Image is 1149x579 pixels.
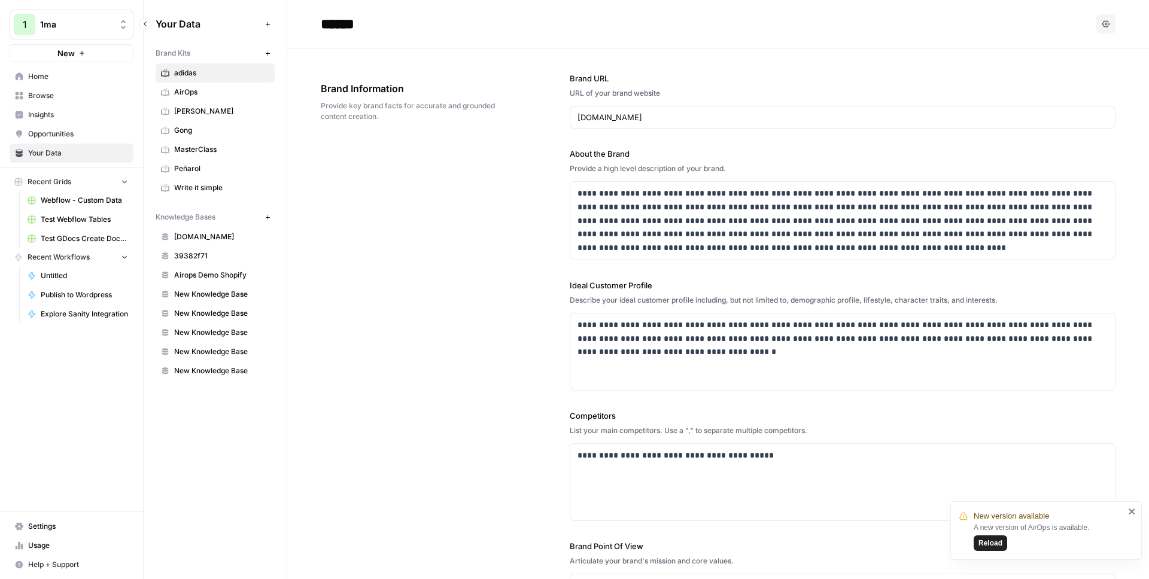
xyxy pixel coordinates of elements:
[28,129,128,139] span: Opportunities
[156,63,275,83] a: adidas
[156,178,275,197] a: Write it simple
[570,148,1115,160] label: About the Brand
[570,72,1115,84] label: Brand URL
[41,309,128,319] span: Explore Sanity Integration
[10,105,133,124] a: Insights
[41,270,128,281] span: Untitled
[570,295,1115,306] div: Describe your ideal customer profile including, but not limited to, demographic profile, lifestyl...
[41,233,128,244] span: Test GDocs Create Doc Grid
[156,285,275,304] a: New Knowledge Base
[28,148,128,159] span: Your Data
[570,410,1115,422] label: Competitors
[974,510,1049,522] span: New version available
[22,304,133,324] a: Explore Sanity Integration
[41,289,128,300] span: Publish to Wordpress
[22,229,133,248] a: Test GDocs Create Doc Grid
[10,10,133,39] button: Workspace: 1ma
[28,90,128,101] span: Browse
[156,102,275,121] a: [PERSON_NAME]
[570,556,1115,566] div: Articulate your brand's mission and core values.
[156,266,275,285] a: Airops Demo Shopify
[10,555,133,574] button: Help + Support
[174,289,269,300] span: New Knowledge Base
[570,425,1115,436] div: List your main competitors. Use a "," to separate multiple competitors.
[10,44,133,62] button: New
[321,81,503,96] span: Brand Information
[156,17,260,31] span: Your Data
[10,173,133,191] button: Recent Grids
[156,361,275,380] a: New Knowledge Base
[570,540,1115,552] label: Brand Point Of View
[174,106,269,117] span: [PERSON_NAME]
[10,517,133,536] a: Settings
[156,48,190,59] span: Brand Kits
[174,231,269,242] span: [DOMAIN_NAME]
[41,214,128,225] span: Test Webflow Tables
[28,176,71,187] span: Recent Grids
[156,212,215,223] span: Knowledge Bases
[174,251,269,261] span: 39382f71
[41,195,128,206] span: Webflow - Custom Data
[156,342,275,361] a: New Knowledge Base
[22,285,133,304] a: Publish to Wordpress
[22,191,133,210] a: Webflow - Custom Data
[10,536,133,555] a: Usage
[10,124,133,144] a: Opportunities
[57,47,75,59] span: New
[174,144,269,155] span: MasterClass
[156,323,275,342] a: New Knowledge Base
[156,246,275,266] a: 39382f71
[22,266,133,285] a: Untitled
[10,67,133,86] a: Home
[174,346,269,357] span: New Knowledge Base
[156,140,275,159] a: MasterClass
[174,365,269,376] span: New Knowledge Base
[577,111,1108,123] input: www.sundaysoccer.com
[174,270,269,281] span: Airops Demo Shopify
[23,17,27,32] span: 1
[156,304,275,323] a: New Knowledge Base
[570,88,1115,99] div: URL of your brand website
[570,163,1115,174] div: Provide a high level description of your brand.
[10,144,133,163] a: Your Data
[156,159,275,178] a: Peñarol
[28,109,128,120] span: Insights
[321,100,503,122] span: Provide key brand facts for accurate and grounded content creation.
[174,308,269,319] span: New Knowledge Base
[974,522,1124,551] div: A new version of AirOps is available.
[174,125,269,136] span: Gong
[28,252,90,263] span: Recent Workflows
[40,19,113,31] span: 1ma
[156,83,275,102] a: AirOps
[174,163,269,174] span: Peñarol
[174,182,269,193] span: Write it simple
[28,521,128,532] span: Settings
[10,86,133,105] a: Browse
[570,279,1115,291] label: Ideal Customer Profile
[1128,507,1136,516] button: close
[174,327,269,338] span: New Knowledge Base
[10,248,133,266] button: Recent Workflows
[174,68,269,78] span: adidas
[156,227,275,246] a: [DOMAIN_NAME]
[174,87,269,97] span: AirOps
[28,540,128,551] span: Usage
[974,535,1007,551] button: Reload
[28,71,128,82] span: Home
[156,121,275,140] a: Gong
[978,538,1002,548] span: Reload
[28,559,128,570] span: Help + Support
[22,210,133,229] a: Test Webflow Tables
